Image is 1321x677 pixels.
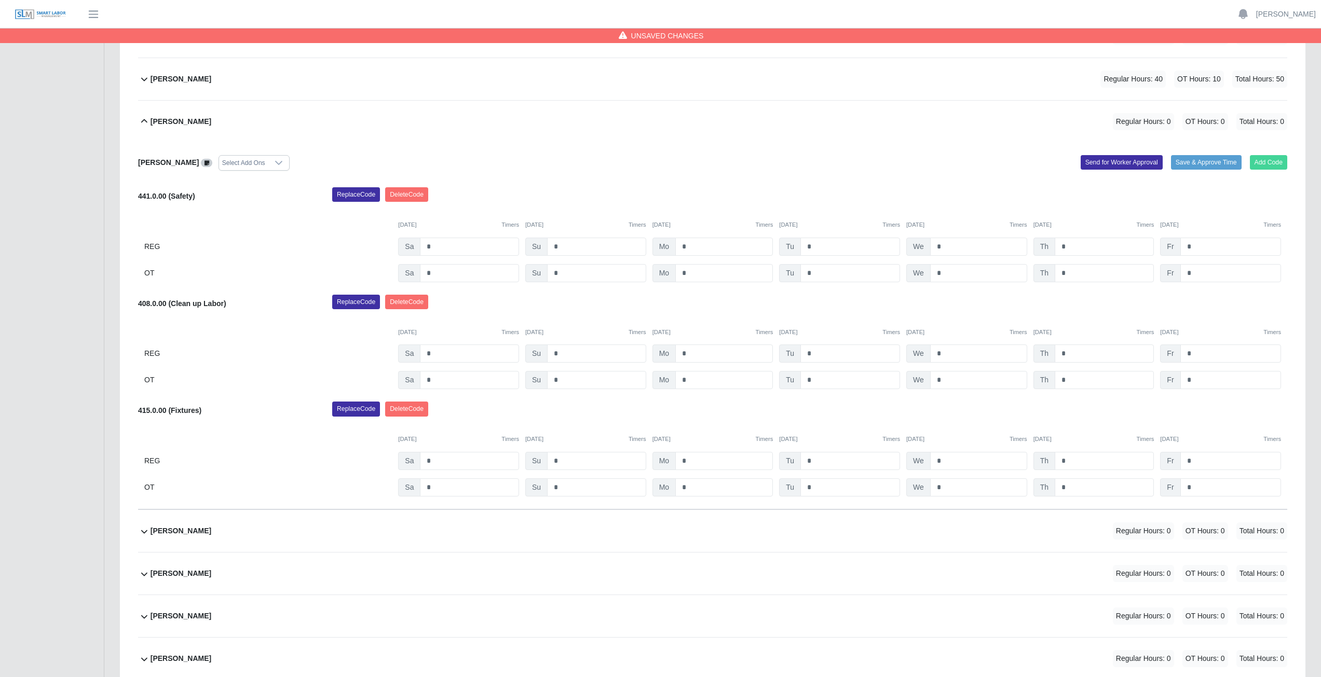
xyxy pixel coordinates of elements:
span: Fr [1160,371,1180,389]
b: [PERSON_NAME] [151,611,211,621]
span: Tu [779,452,801,470]
button: Timers [629,220,646,229]
span: Total Hours: 0 [1236,650,1287,667]
div: [DATE] [1160,328,1281,337]
button: DeleteCode [385,295,428,309]
span: OT Hours: 10 [1174,71,1224,88]
button: Timers [1137,435,1154,444]
span: Th [1033,478,1055,496]
span: Tu [779,264,801,282]
div: [DATE] [779,435,900,444]
div: REG [144,238,392,256]
button: ReplaceCode [332,187,380,202]
b: [PERSON_NAME] [151,653,211,664]
button: Timers [1137,220,1154,229]
b: [PERSON_NAME] [151,568,211,579]
span: Th [1033,452,1055,470]
span: Total Hours: 0 [1236,565,1287,582]
span: Fr [1160,238,1180,256]
button: Timers [756,435,773,444]
span: Unsaved Changes [631,31,704,41]
span: Fr [1160,478,1180,496]
div: [DATE] [652,220,773,229]
div: [DATE] [525,435,646,444]
button: [PERSON_NAME] Regular Hours: 0 OT Hours: 0 Total Hours: 0 [138,595,1287,637]
div: [DATE] [1033,328,1154,337]
button: ReplaceCode [332,295,380,309]
span: Th [1033,344,1055,363]
div: [DATE] [779,220,900,229]
span: Sa [398,452,420,470]
span: We [906,452,931,470]
button: Timers [1263,435,1281,444]
span: Mo [652,238,676,256]
a: [PERSON_NAME] [1256,9,1316,20]
span: Tu [779,344,801,363]
span: Tu [779,478,801,496]
span: Fr [1160,452,1180,470]
b: [PERSON_NAME] [138,158,199,167]
button: Timers [501,328,519,337]
b: [PERSON_NAME] [151,526,211,536]
button: Timers [501,220,519,229]
button: Save & Approve Time [1171,155,1242,170]
button: Add Code [1250,155,1288,170]
div: [DATE] [906,220,1027,229]
div: [DATE] [652,435,773,444]
span: Regular Hours: 0 [1113,565,1174,582]
button: Timers [1263,220,1281,229]
span: We [906,478,931,496]
button: Timers [882,328,900,337]
span: Su [525,344,548,363]
span: Regular Hours: 40 [1100,71,1166,88]
a: View/Edit Notes [201,158,212,167]
button: Timers [629,328,646,337]
span: OT Hours: 0 [1182,650,1228,667]
div: [DATE] [398,220,519,229]
img: SLM Logo [15,9,66,20]
b: 415.0.00 (Fixtures) [138,406,201,415]
button: Timers [756,328,773,337]
b: [PERSON_NAME] [151,74,211,85]
div: [DATE] [1033,435,1154,444]
button: [PERSON_NAME] Regular Hours: 0 OT Hours: 0 Total Hours: 0 [138,101,1287,143]
div: [DATE] [398,435,519,444]
span: OT Hours: 0 [1182,113,1228,130]
div: [DATE] [1160,220,1281,229]
span: Su [525,452,548,470]
button: Send for Worker Approval [1081,155,1163,170]
div: REG [144,344,392,363]
button: Timers [501,435,519,444]
div: [DATE] [906,328,1027,337]
span: Total Hours: 50 [1232,71,1287,88]
b: 408.0.00 (Clean up Labor) [138,299,226,308]
button: Timers [1010,220,1027,229]
span: Su [525,264,548,282]
div: [DATE] [1160,435,1281,444]
button: Timers [882,220,900,229]
span: Th [1033,371,1055,389]
span: Mo [652,478,676,496]
button: DeleteCode [385,187,428,202]
div: [DATE] [906,435,1027,444]
span: Mo [652,371,676,389]
button: [PERSON_NAME] Regular Hours: 0 OT Hours: 0 Total Hours: 0 [138,552,1287,595]
span: OT Hours: 0 [1182,565,1228,582]
div: Select Add Ons [219,156,268,170]
span: Total Hours: 0 [1236,607,1287,625]
span: OT Hours: 0 [1182,607,1228,625]
span: We [906,264,931,282]
div: [DATE] [398,328,519,337]
span: Mo [652,452,676,470]
div: [DATE] [525,328,646,337]
span: Fr [1160,264,1180,282]
button: Timers [1010,328,1027,337]
span: Tu [779,238,801,256]
b: [PERSON_NAME] [151,116,211,127]
span: Tu [779,371,801,389]
span: We [906,371,931,389]
div: OT [144,371,392,389]
span: Th [1033,264,1055,282]
span: Fr [1160,344,1180,363]
div: [DATE] [1033,220,1154,229]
